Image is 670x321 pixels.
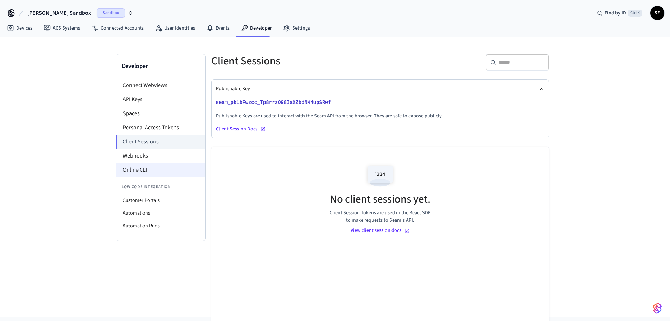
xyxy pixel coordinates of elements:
[351,227,410,234] a: View client session docs
[86,22,149,35] a: Connected Accounts
[653,303,662,314] img: SeamLogoGradient.69752ec5.svg
[116,135,205,149] li: Client Sessions
[116,180,205,194] li: Low Code Integration
[116,207,205,220] li: Automations
[116,149,205,163] li: Webhooks
[211,54,376,68] h5: Client Sessions
[651,7,664,19] span: SE
[116,220,205,232] li: Automation Runs
[216,98,544,138] div: Publishable Key
[149,22,201,35] a: User Identities
[650,6,664,20] button: SE
[97,8,125,18] span: Sandbox
[277,22,315,35] a: Settings
[38,22,86,35] a: ACS Systems
[27,9,91,17] span: [PERSON_NAME] Sandbox
[201,22,235,35] a: Events
[215,98,338,107] button: seam_pk1bFwzcc_Tp8rrzOG8IaXZbdNK4upSRwf
[216,112,544,120] p: Publishable Keys are used to interact with the Seam API from the browser. They are safe to expose...
[116,78,205,92] li: Connect Webviews
[116,92,205,106] li: API Keys
[116,106,205,121] li: Spaces
[116,194,205,207] li: Customer Portals
[122,61,200,71] h3: Developer
[216,125,544,132] a: Client Session Docs
[591,7,647,19] div: Find by IDCtrl K
[216,80,544,98] button: Publishable Key
[330,192,430,206] h5: No client sessions yet.
[116,163,205,177] li: Online CLI
[364,161,396,191] img: Access Codes Empty State
[235,22,277,35] a: Developer
[116,121,205,135] li: Personal Access Tokens
[605,10,626,17] span: Find by ID
[1,22,38,35] a: Devices
[327,209,433,224] span: Client Session Tokens are used in the React SDK to make requests to Seam's API.
[628,10,642,17] span: Ctrl K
